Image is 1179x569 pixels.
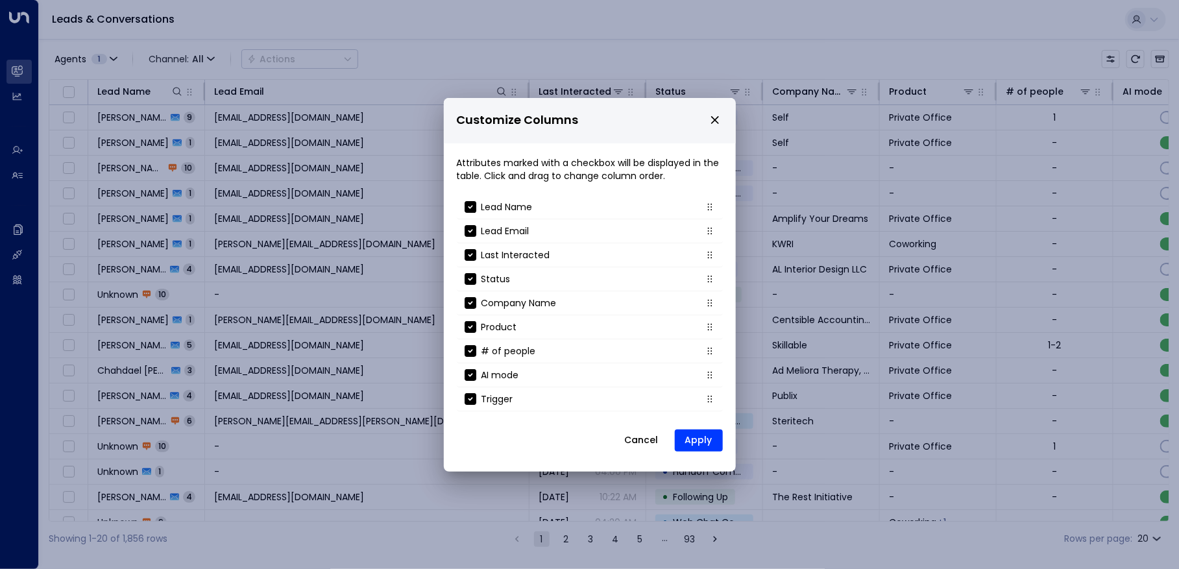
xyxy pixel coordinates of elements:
[481,224,529,237] p: Lead Email
[481,369,519,381] p: AI mode
[481,393,513,406] p: Trigger
[675,430,723,452] button: Apply
[457,111,579,130] span: Customize Columns
[481,345,536,357] p: # of people
[481,321,517,333] p: Product
[709,114,721,126] button: close
[481,200,533,213] p: Lead Name
[481,297,557,309] p: Company Name
[614,429,670,452] button: Cancel
[481,248,550,261] p: Last Interacted
[457,156,723,182] p: Attributes marked with a checkbox will be displayed in the table. Click and drag to change column...
[481,272,511,285] p: Status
